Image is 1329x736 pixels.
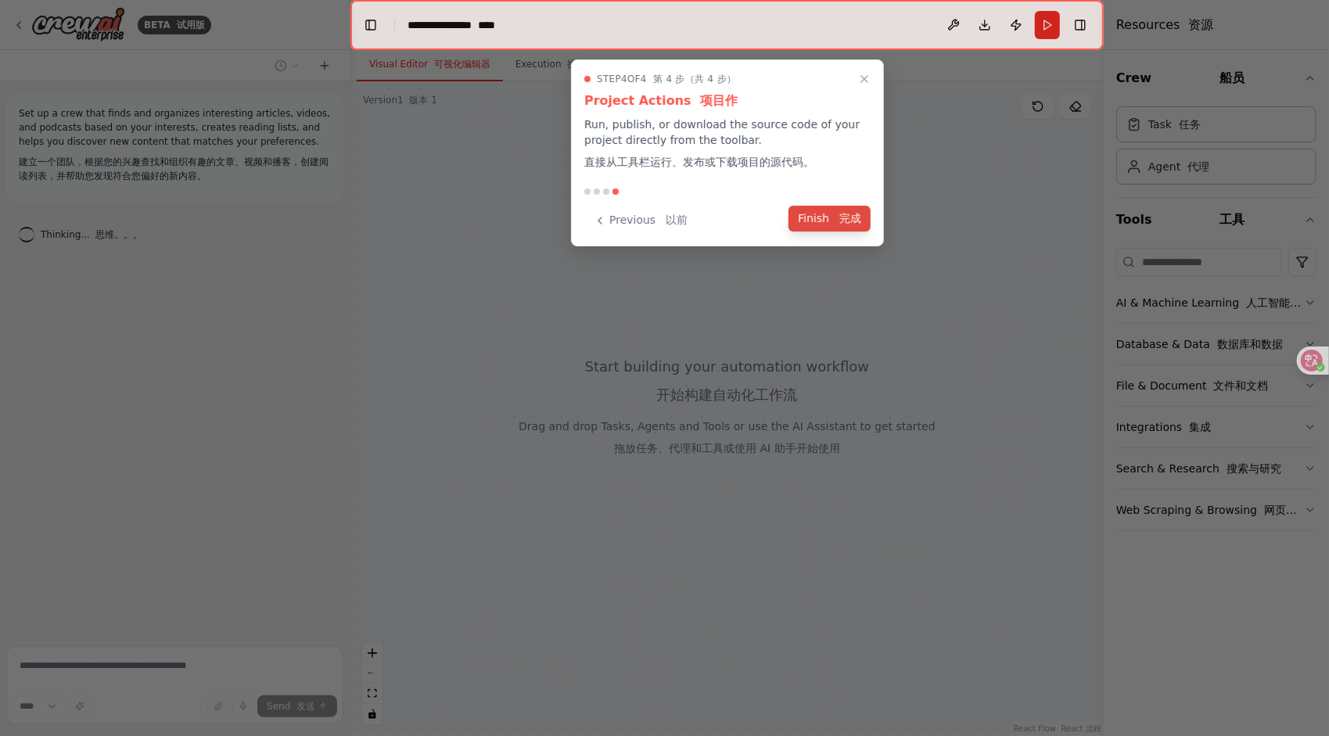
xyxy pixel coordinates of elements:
h3: Project Actions [584,92,871,110]
font: 直接从工具栏运行、发布或下载项目的源代码。 [584,156,814,168]
span: Step 4 of 4 [597,73,736,85]
font: 完成 [839,212,861,224]
font: 以前 [666,214,688,226]
button: Hide left sidebar [360,14,382,36]
button: Close walkthrough [855,70,874,88]
p: Run, publish, or download the source code of your project directly from the toolbar. [584,117,871,176]
button: Finish 完成 [788,206,871,232]
button: Previous 以前 [584,207,697,233]
font: 第 4 步（共 4 步） [653,74,736,84]
font: 项目作 [700,93,738,108]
